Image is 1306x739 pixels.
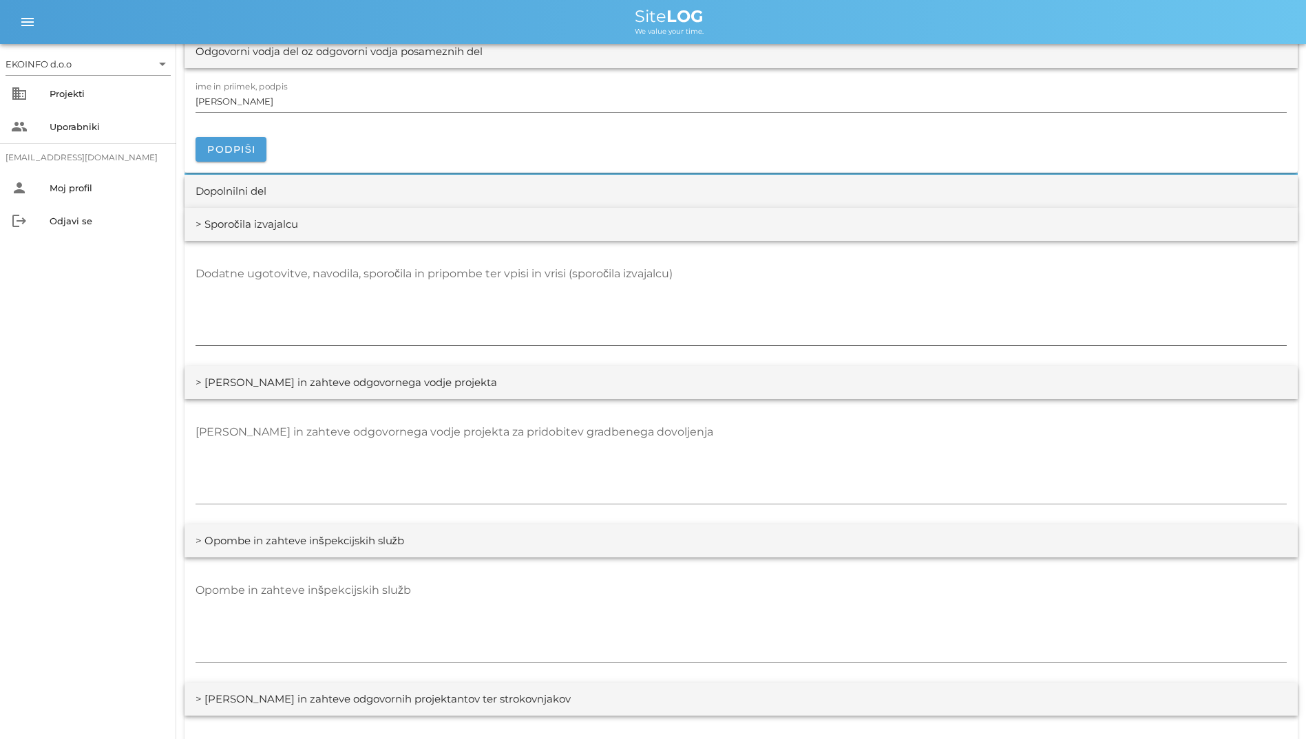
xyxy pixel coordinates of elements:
button: Podpiši [196,137,266,162]
div: Uporabniki [50,121,165,132]
span: Site [635,6,704,26]
div: Moj profil [50,182,165,193]
div: Odgovorni vodja del oz odgovorni vodja posameznih del [196,44,483,60]
i: people [11,118,28,135]
label: ime in priimek, podpis [196,82,288,92]
i: person [11,180,28,196]
i: business [11,85,28,102]
div: Odjavi se [50,215,165,226]
div: Dopolnilni del [196,184,266,200]
div: > [PERSON_NAME] in zahteve odgovornega vodje projekta [196,375,497,391]
div: Pripomoček za klepet [1109,590,1306,739]
span: We value your time. [635,27,704,36]
i: arrow_drop_down [154,56,171,72]
div: Projekti [50,88,165,99]
div: EKOINFO d.o.o [6,53,171,75]
div: EKOINFO d.o.o [6,58,72,70]
span: Podpiši [207,143,255,156]
iframe: Chat Widget [1109,590,1306,739]
i: logout [11,213,28,229]
b: LOG [666,6,704,26]
i: menu [19,14,36,30]
div: > Sporočila izvajalcu [196,217,298,233]
div: > [PERSON_NAME] in zahteve odgovornih projektantov ter strokovnjakov [196,692,571,707]
div: > Opombe in zahteve inšpekcijskih služb [196,533,404,549]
